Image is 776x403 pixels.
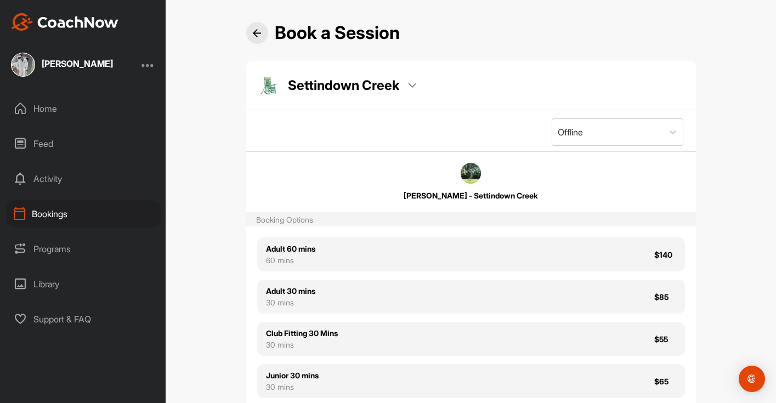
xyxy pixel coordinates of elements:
[558,126,583,139] div: Offline
[6,165,161,192] div: Activity
[461,163,482,184] img: square_359dc0286aabeadf99ca4b7772284ea0.jpg
[6,235,161,263] div: Programs
[6,95,161,122] div: Home
[266,297,315,308] div: 30 mins
[266,370,319,381] div: Junior 30 mins
[253,29,261,37] img: Back
[266,285,315,297] div: Adult 30 mins
[266,327,338,339] div: Club Fitting 30 Mins
[654,249,676,260] div: $140
[654,291,676,303] div: $85
[408,83,416,88] img: dropdown_arrow
[11,13,118,31] img: CoachNow
[256,214,313,225] div: Booking Options
[257,75,279,97] img: facility_logo
[6,270,161,298] div: Library
[42,59,113,68] div: [PERSON_NAME]
[739,366,765,392] div: Open Intercom Messenger
[654,376,676,387] div: $65
[288,76,399,95] p: Settindown Creek
[266,254,315,266] div: 60 mins
[275,22,400,44] h2: Book a Session
[654,333,676,345] div: $55
[11,53,35,77] img: square_55c221772432518c75231a5e5eaafc4a.jpg
[266,339,338,350] div: 30 mins
[266,243,315,254] div: Adult 60 mins
[6,200,161,228] div: Bookings
[266,381,319,393] div: 30 mins
[280,190,662,201] div: [PERSON_NAME] - Settindown Creek
[6,130,161,157] div: Feed
[6,305,161,333] div: Support & FAQ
